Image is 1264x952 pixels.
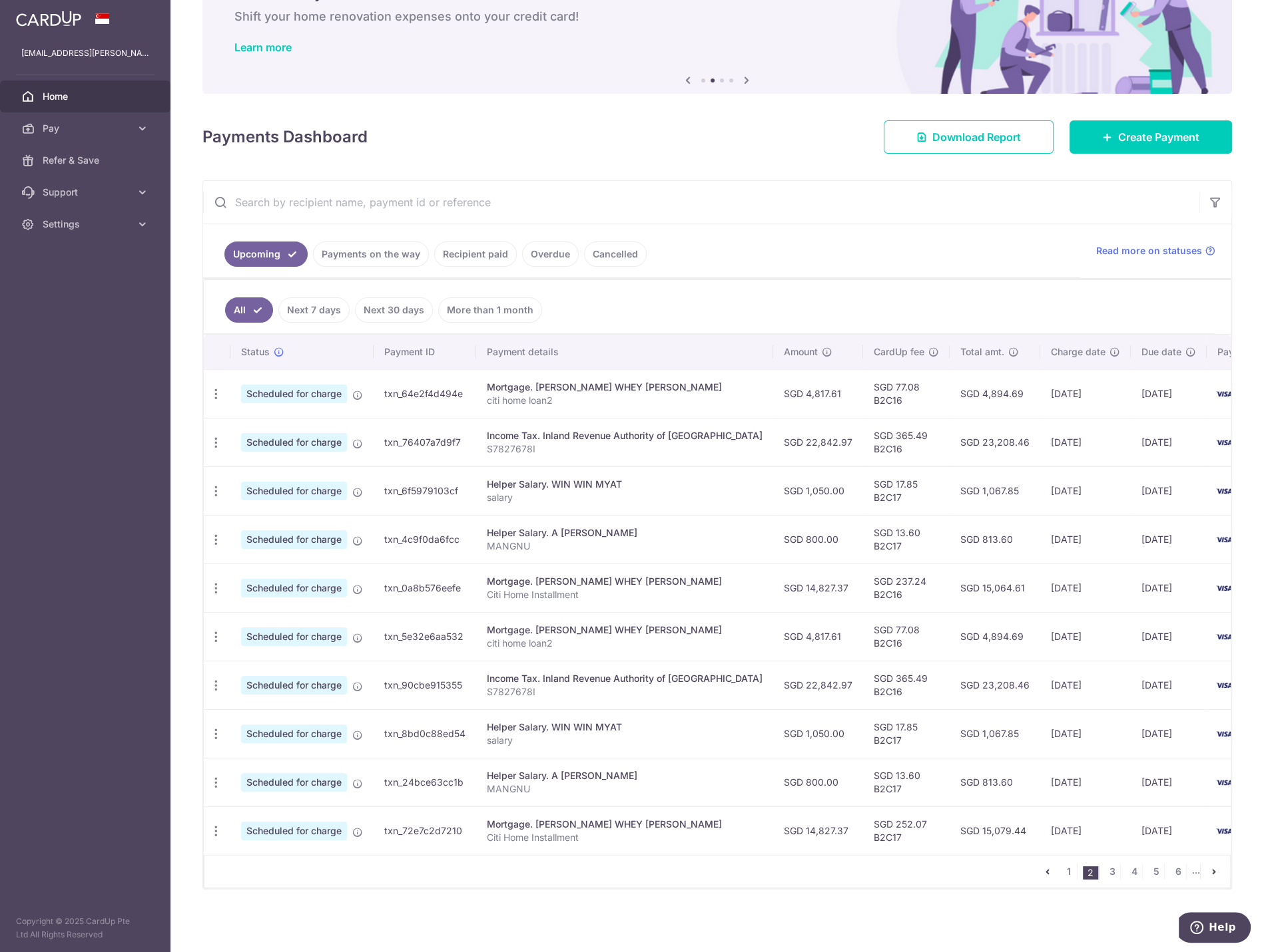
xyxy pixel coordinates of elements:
[863,709,950,758] td: SGD 17.85 B2C17
[1083,866,1099,879] li: 2
[1131,661,1207,709] td: [DATE]
[932,129,1021,145] span: Download Report
[16,11,81,27] img: CardUp
[374,563,476,612] td: txn_0a8b576eefe
[355,297,433,323] a: Next 30 days
[476,335,773,369] th: Payment details
[1040,515,1131,563] td: [DATE]
[950,709,1040,758] td: SGD 1,067.85
[1131,466,1207,515] td: [DATE]
[241,530,347,549] span: Scheduled for charge
[874,345,924,359] span: CardUp fee
[374,466,476,515] td: txn_6f5979103cf
[487,540,763,553] p: MANGNU
[863,563,950,612] td: SGD 237.24 B2C16
[241,676,347,695] span: Scheduled for charge
[241,627,347,646] span: Scheduled for charge
[241,345,270,359] span: Status
[1040,466,1131,515] td: [DATE]
[1131,515,1207,563] td: [DATE]
[43,218,131,231] span: Settings
[773,758,863,806] td: SGD 800.00
[43,154,131,167] span: Refer & Save
[1211,823,1237,839] img: Bank Card
[241,773,347,792] span: Scheduled for charge
[1126,864,1142,879] a: 4
[487,818,763,831] div: Mortgage. [PERSON_NAME] WHEY [PERSON_NAME]
[1192,864,1201,879] li: ...
[773,612,863,661] td: SGD 4,817.61
[487,575,763,588] div: Mortgage. [PERSON_NAME] WHEY [PERSON_NAME]
[1131,369,1207,418] td: [DATE]
[487,442,763,456] p: S7827678I
[43,90,131,103] span: Home
[773,806,863,855] td: SGD 14,827.37
[241,433,347,452] span: Scheduled for charge
[202,125,368,149] h4: Payments Dashboard
[884,120,1054,154] a: Download Report
[487,381,763,394] div: Mortgage. [PERSON_NAME] WHEY [PERSON_NAME]
[784,345,818,359] span: Amount
[950,515,1040,563] td: SGD 813.60
[773,709,863,758] td: SGD 1,050.00
[487,491,763,504] p: salary
[43,122,131,135] span: Pay
[241,724,347,743] span: Scheduled for charge
[950,806,1040,855] td: SGD 15,079.44
[1170,864,1186,879] a: 6
[374,418,476,466] td: txn_76407a7d9f7
[950,661,1040,709] td: SGD 23,208.46
[434,241,517,267] a: Recipient paid
[950,418,1040,466] td: SGD 23,208.46
[487,394,763,407] p: citi home loan2
[1211,677,1237,693] img: Bank Card
[487,769,763,782] div: Helper Salary. A [PERSON_NAME]
[1096,244,1215,257] a: Read more on statuses
[1211,726,1237,742] img: Bank Card
[43,186,131,199] span: Support
[487,734,763,747] p: salary
[374,515,476,563] td: txn_4c9f0da6fcc
[278,297,350,323] a: Next 7 days
[773,515,863,563] td: SGD 800.00
[1211,434,1237,450] img: Bank Card
[241,385,347,403] span: Scheduled for charge
[1040,758,1131,806] td: [DATE]
[773,418,863,466] td: SGD 22,842.97
[374,806,476,855] td: txn_72e7c2d7210
[1070,120,1232,154] a: Create Payment
[1040,612,1131,661] td: [DATE]
[863,661,950,709] td: SGD 365.49 B2C16
[487,782,763,796] p: MANGNU
[950,466,1040,515] td: SGD 1,067.85
[863,612,950,661] td: SGD 77.08 B2C16
[863,806,950,855] td: SGD 252.07 B2C17
[950,369,1040,418] td: SGD 4,894.69
[1141,345,1181,359] span: Due date
[773,661,863,709] td: SGD 22,842.97
[1211,386,1237,402] img: Bank Card
[1040,418,1131,466] td: [DATE]
[1211,483,1237,499] img: Bank Card
[225,297,273,323] a: All
[1040,806,1131,855] td: [DATE]
[584,241,647,267] a: Cancelled
[1211,532,1237,548] img: Bank Card
[1040,369,1131,418] td: [DATE]
[487,672,763,685] div: Income Tax. Inland Revenue Authority of [GEOGRAPHIC_DATA]
[374,709,476,758] td: txn_8bd0c88ed54
[374,758,476,806] td: txn_24bce63cc1b
[1040,563,1131,612] td: [DATE]
[241,482,347,500] span: Scheduled for charge
[773,563,863,612] td: SGD 14,827.37
[234,9,1200,25] h6: Shift your home renovation expenses onto your credit card!
[374,335,476,369] th: Payment ID
[241,822,347,840] span: Scheduled for charge
[1179,912,1251,945] iframe: Opens a widget where you can find more information
[863,418,950,466] td: SGD 365.49 B2C16
[1148,864,1164,879] a: 5
[863,758,950,806] td: SGD 13.60 B2C17
[374,612,476,661] td: txn_5e32e6aa532
[1211,774,1237,790] img: Bank Card
[1131,418,1207,466] td: [DATE]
